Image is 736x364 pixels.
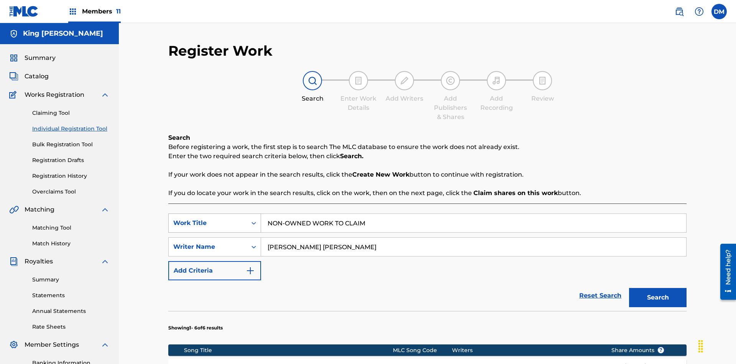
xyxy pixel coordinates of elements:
[168,189,687,198] p: If you do locate your work in the search results, click on the work, then on the next page, click...
[168,152,687,161] p: Enter the two required search criteria below, then click
[168,142,687,152] p: Before registering a work, the first step is to search The MLC database to ensure the work does n...
[100,257,110,266] img: expand
[68,7,77,16] img: Top Rightsholders
[692,4,707,19] div: Help
[32,141,110,149] a: Bulk Registration Tool
[675,7,684,16] img: search
[32,125,110,133] a: Individual Registration Tool
[23,29,103,38] h5: King McTesterson
[32,240,110,248] a: Match History
[9,53,18,63] img: Summary
[32,276,110,284] a: Summary
[25,257,53,266] span: Royalties
[340,152,363,160] strong: Search.
[715,241,736,304] iframe: Resource Center
[538,76,547,85] img: step indicator icon for Review
[658,347,664,353] span: ?
[246,266,255,275] img: 9d2ae6d4665cec9f34b9.svg
[477,94,516,113] div: Add Recording
[32,188,110,196] a: Overclaims Tool
[9,6,39,17] img: MLC Logo
[116,8,121,15] span: 11
[9,53,56,63] a: SummarySummary
[82,7,121,16] span: Members
[32,307,110,315] a: Annual Statements
[32,172,110,180] a: Registration History
[452,346,600,354] div: Writers
[492,76,501,85] img: step indicator icon for Add Recording
[168,324,223,331] p: Showing 1 - 6 of 6 results
[168,42,273,60] h2: Register Work
[100,205,110,214] img: expand
[339,94,378,113] div: Enter Work Details
[293,94,332,103] div: Search
[695,7,704,16] img: help
[168,134,190,141] b: Search
[32,291,110,299] a: Statements
[25,72,49,81] span: Catalog
[184,346,393,354] div: Song Title
[611,346,664,354] span: Share Amounts
[698,327,736,364] iframe: Chat Widget
[9,72,18,81] img: Catalog
[575,287,625,304] a: Reset Search
[393,346,452,354] div: MLC Song Code
[354,76,363,85] img: step indicator icon for Enter Work Details
[711,4,727,19] div: User Menu
[168,213,687,311] form: Search Form
[9,257,18,266] img: Royalties
[25,53,56,63] span: Summary
[629,288,687,307] button: Search
[25,90,84,99] span: Works Registration
[473,189,558,197] strong: Claim shares on this work
[446,76,455,85] img: step indicator icon for Add Publishers & Shares
[9,205,19,214] img: Matching
[9,340,18,349] img: Member Settings
[385,94,424,103] div: Add Writers
[352,171,409,178] strong: Create New Work
[168,261,261,280] button: Add Criteria
[100,340,110,349] img: expand
[9,29,18,38] img: Accounts
[168,170,687,179] p: If your work does not appear in the search results, click the button to continue with registration.
[32,224,110,232] a: Matching Tool
[400,76,409,85] img: step indicator icon for Add Writers
[25,340,79,349] span: Member Settings
[672,4,687,19] a: Public Search
[173,218,242,228] div: Work Title
[173,242,242,251] div: Writer Name
[32,323,110,331] a: Rate Sheets
[9,72,49,81] a: CatalogCatalog
[32,156,110,164] a: Registration Drafts
[523,94,562,103] div: Review
[695,335,707,358] div: Drag
[431,94,470,122] div: Add Publishers & Shares
[25,205,54,214] span: Matching
[32,109,110,117] a: Claiming Tool
[9,90,19,99] img: Works Registration
[100,90,110,99] img: expand
[308,76,317,85] img: step indicator icon for Search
